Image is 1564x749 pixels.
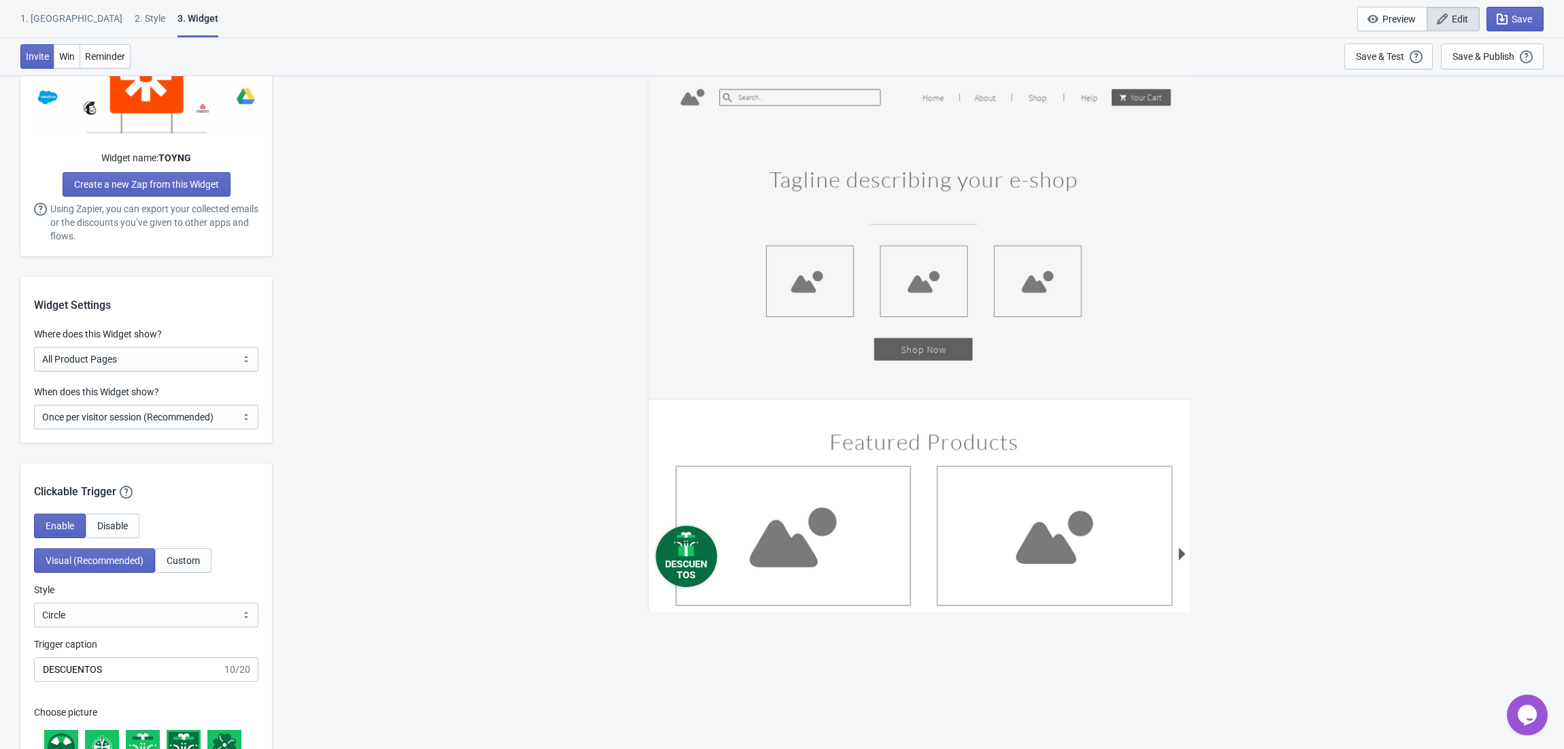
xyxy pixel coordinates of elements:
[85,51,125,62] span: Reminder
[1441,44,1544,69] button: Save & Publish
[1452,51,1514,62] div: Save & Publish
[54,44,80,69] button: Win
[34,327,162,341] label: Where does this Widget show?
[74,179,219,190] span: Create a new Zap from this Widget
[86,514,139,538] button: Disable
[177,12,218,37] div: 3. Widget
[1382,14,1416,24] span: Preview
[158,152,191,163] strong: TOYNG
[59,51,75,62] span: Win
[1452,14,1468,24] span: Edit
[135,12,165,35] div: 2 . Style
[34,151,258,165] div: Widget name:
[20,44,54,69] button: Invite
[63,172,231,197] a: Create a new Zap from this Widget
[34,637,97,651] label: Trigger caption
[659,556,714,581] div: DESCUENTOS
[34,583,54,597] label: Style
[26,51,49,62] span: Invite
[1356,51,1404,62] div: Save & Test
[34,705,258,720] p: Choose picture
[1344,44,1433,69] button: Save & Test
[167,555,200,566] span: Custom
[34,548,155,573] button: Visual (Recommended)
[20,463,272,500] div: Clickable Trigger
[1357,7,1427,31] button: Preview
[1486,7,1544,31] button: Save
[1427,7,1480,31] button: Edit
[1507,695,1550,735] iframe: chat widget
[155,548,211,573] button: Custom
[97,520,128,531] span: Disable
[50,202,258,243] span: Using Zapier, you can export your collected emails or the discounts you’ve given to other apps an...
[20,12,122,35] div: 1. [GEOGRAPHIC_DATA]
[20,277,272,314] div: Widget Settings
[46,555,143,566] span: Visual (Recommended)
[80,44,131,69] button: Reminder
[46,520,74,531] span: Enable
[1512,14,1532,24] span: Save
[34,514,86,538] button: Enable
[34,385,159,399] label: When does this Widget show?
